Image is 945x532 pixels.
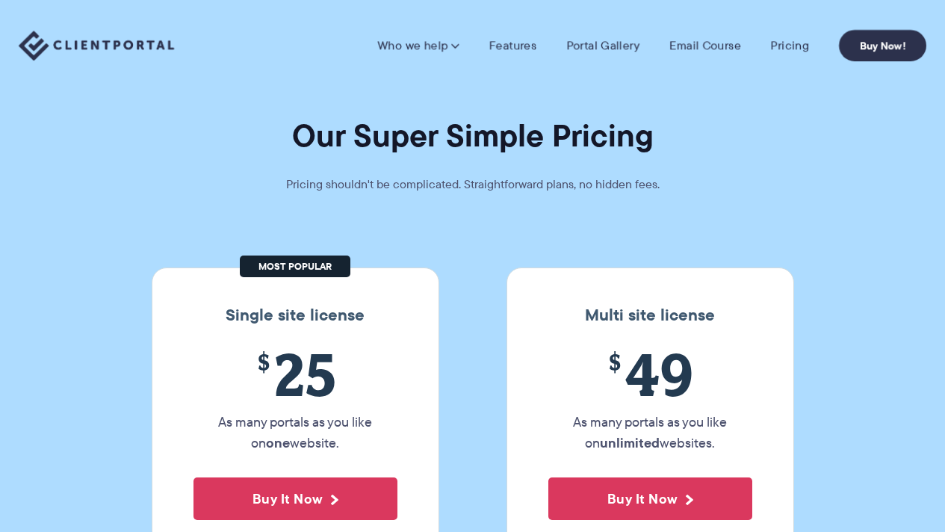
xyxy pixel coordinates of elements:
a: Portal Gallery [566,38,639,53]
span: 49 [548,340,752,408]
h3: Multi site license [522,306,778,325]
a: Pricing [771,38,809,53]
button: Buy It Now [193,477,397,520]
strong: unlimited [600,433,660,453]
span: 25 [193,340,397,408]
strong: one [266,433,290,453]
a: Features [489,38,536,53]
a: Buy Now! [839,30,926,61]
button: Buy It Now [548,477,752,520]
a: Who we help [377,38,459,53]
a: Email Course [669,38,741,53]
p: Pricing shouldn't be complicated. Straightforward plans, no hidden fees. [249,174,697,195]
p: As many portals as you like on websites. [548,412,752,454]
h3: Single site license [167,306,424,325]
p: As many portals as you like on website. [193,412,397,454]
